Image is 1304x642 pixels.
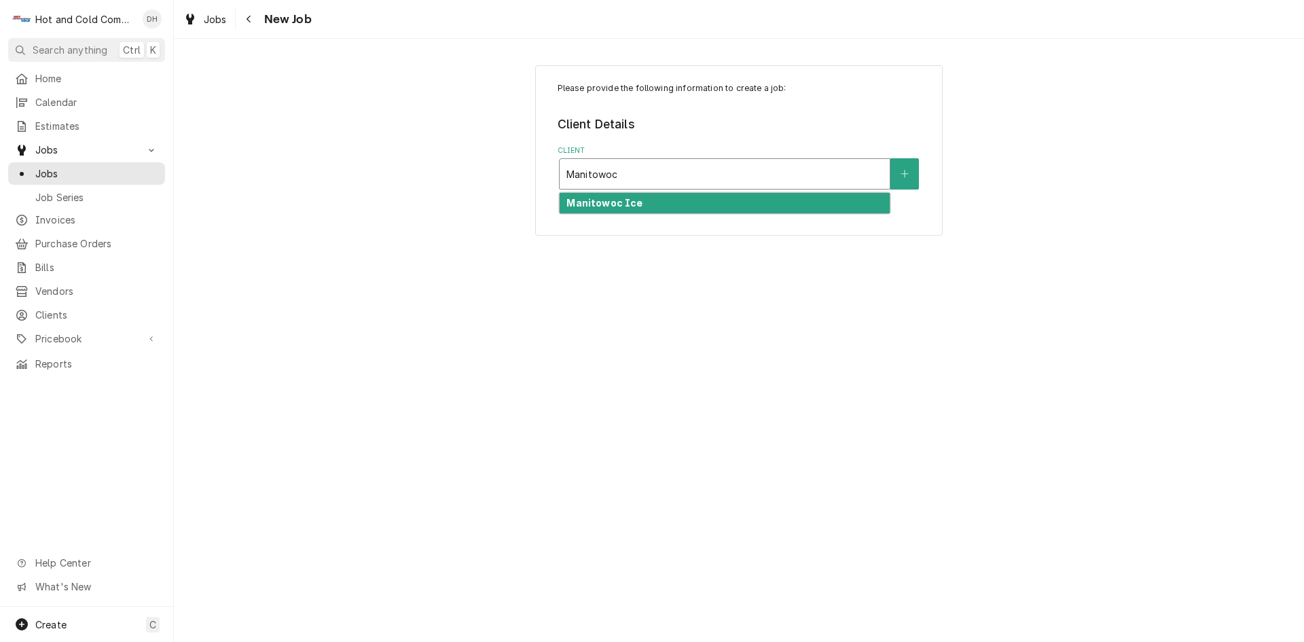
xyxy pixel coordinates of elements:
[35,579,157,594] span: What's New
[8,115,165,137] a: Estimates
[35,119,158,133] span: Estimates
[35,284,158,298] span: Vendors
[238,8,260,30] button: Navigate back
[8,353,165,375] a: Reports
[558,115,921,133] legend: Client Details
[8,256,165,279] a: Bills
[35,236,158,251] span: Purchase Orders
[558,82,921,94] p: Please provide the following information to create a job:
[8,91,165,113] a: Calendar
[8,209,165,231] a: Invoices
[8,38,165,62] button: Search anythingCtrlK
[558,82,921,190] div: Job Create/Update Form
[12,10,31,29] div: Hot and Cold Commercial Kitchens, Inc.'s Avatar
[8,304,165,326] a: Clients
[8,232,165,255] a: Purchase Orders
[35,166,158,181] span: Jobs
[35,143,138,157] span: Jobs
[8,139,165,161] a: Go to Jobs
[12,10,31,29] div: H
[33,43,107,57] span: Search anything
[149,618,156,632] span: C
[566,197,642,209] strong: Manitowoc Ice
[35,308,158,322] span: Clients
[8,552,165,574] a: Go to Help Center
[150,43,156,57] span: K
[35,619,67,630] span: Create
[901,169,909,179] svg: Create New Client
[35,357,158,371] span: Reports
[143,10,162,29] div: DH
[8,186,165,209] a: Job Series
[8,67,165,90] a: Home
[204,12,227,26] span: Jobs
[890,158,919,190] button: Create New Client
[8,327,165,350] a: Go to Pricebook
[178,8,232,31] a: Jobs
[35,260,158,274] span: Bills
[8,575,165,598] a: Go to What's New
[35,190,158,204] span: Job Series
[35,556,157,570] span: Help Center
[535,65,943,236] div: Job Create/Update
[35,12,135,26] div: Hot and Cold Commercial Kitchens, Inc.
[35,332,138,346] span: Pricebook
[35,213,158,227] span: Invoices
[35,95,158,109] span: Calendar
[8,280,165,302] a: Vendors
[8,162,165,185] a: Jobs
[143,10,162,29] div: Daryl Harris's Avatar
[260,10,312,29] span: New Job
[558,145,921,190] div: Client
[558,145,921,156] label: Client
[35,71,158,86] span: Home
[123,43,141,57] span: Ctrl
